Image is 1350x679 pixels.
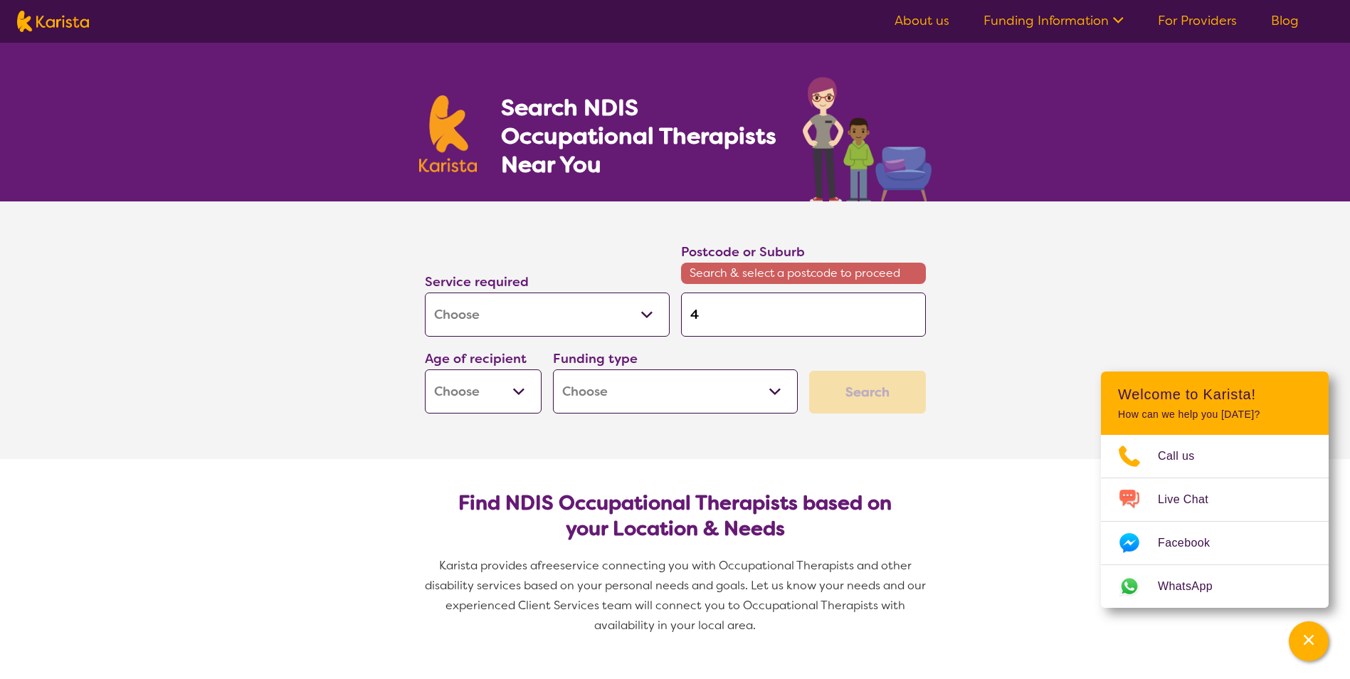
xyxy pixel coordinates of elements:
[1158,12,1237,29] a: For Providers
[1158,576,1230,597] span: WhatsApp
[425,350,527,367] label: Age of recipient
[1271,12,1299,29] a: Blog
[984,12,1124,29] a: Funding Information
[553,350,638,367] label: Funding type
[425,558,929,633] span: service connecting you with Occupational Therapists and other disability services based on your p...
[681,293,926,337] input: Type
[1101,565,1329,608] a: Web link opens in a new tab.
[1158,532,1227,554] span: Facebook
[537,558,560,573] span: free
[419,95,478,172] img: Karista logo
[1118,409,1312,421] p: How can we help you [DATE]?
[17,11,89,32] img: Karista logo
[681,263,926,284] span: Search & select a postcode to proceed
[895,12,949,29] a: About us
[1158,446,1212,467] span: Call us
[681,243,805,260] label: Postcode or Suburb
[1101,435,1329,608] ul: Choose channel
[1158,489,1225,510] span: Live Chat
[1101,372,1329,608] div: Channel Menu
[1289,621,1329,661] button: Channel Menu
[439,558,537,573] span: Karista provides a
[803,77,932,201] img: occupational-therapy
[436,490,914,542] h2: Find NDIS Occupational Therapists based on your Location & Needs
[501,93,778,179] h1: Search NDIS Occupational Therapists Near You
[1118,386,1312,403] h2: Welcome to Karista!
[425,273,529,290] label: Service required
